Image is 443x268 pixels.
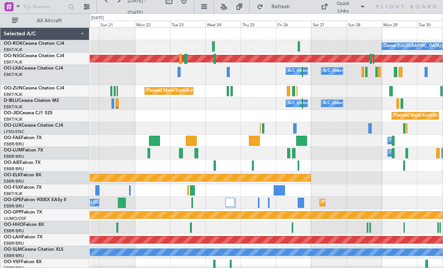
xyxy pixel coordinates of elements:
div: Owner Melsbroek Air Base [390,147,441,159]
div: Planned Maint Kortrijk-[GEOGRAPHIC_DATA] [147,85,234,97]
span: OO-GPE [4,198,21,202]
span: Refresh [265,4,296,9]
span: OO-FSX [4,185,21,190]
span: OO-SLM [4,247,22,252]
div: A/C Unavailable [GEOGRAPHIC_DATA] ([GEOGRAPHIC_DATA] National) [288,98,428,109]
a: EBBR/BRU [4,179,24,184]
a: OO-LAHFalcon 7X [4,235,42,239]
a: OO-LXACessna Citation CJ4 [4,66,63,71]
a: EBBR/BRU [4,154,24,159]
a: OO-JIDCessna CJ1 525 [4,111,53,115]
a: EBKT/KJK [4,59,23,65]
span: OO-NSG [4,54,23,58]
span: D-IBLU [4,98,18,103]
a: LFSN/ENC [4,129,24,135]
a: OO-FSXFalcon 7X [4,185,42,190]
a: OO-ELKFalcon 8X [4,173,41,177]
span: OO-LUX [4,123,21,128]
div: Wed 24 [205,21,241,27]
div: A/C Unavailable [GEOGRAPHIC_DATA] ([GEOGRAPHIC_DATA] National) [288,65,428,77]
a: EBBR/BRU [4,141,24,147]
a: EBBR/BRU [4,241,24,246]
a: OO-GPEFalcon 900EX EASy II [4,198,66,202]
a: OO-HHOFalcon 8X [4,223,44,227]
a: EBKT/KJK [4,72,23,77]
a: EBBR/BRU [4,253,24,259]
div: Mon 29 [382,21,417,27]
span: OO-FAE [4,136,21,140]
a: OO-ROKCessna Citation CJ4 [4,41,64,46]
div: Tue 23 [170,21,205,27]
span: OO-AIE [4,160,20,165]
span: OO-GPP [4,210,21,215]
div: No Crew [GEOGRAPHIC_DATA] ([GEOGRAPHIC_DATA] National) [30,197,156,208]
div: Sun 21 [99,21,134,27]
a: EBBR/BRU [4,203,24,209]
span: OO-LXA [4,66,21,71]
input: Trip Number [23,1,66,12]
a: EBKT/KJK [4,92,23,97]
div: Mon 22 [135,21,170,27]
a: OO-GPPFalcon 7X [4,210,42,215]
a: OO-LUXCessna Citation CJ4 [4,123,63,128]
a: OO-AIEFalcon 7X [4,160,41,165]
a: D-IBLUCessna Citation M2 [4,98,59,103]
button: All Aircraft [8,15,81,27]
span: OO-LUM [4,148,23,153]
button: Refresh [253,1,298,13]
span: OO-LAH [4,235,22,239]
span: OO-ROK [4,41,23,46]
a: EBBR/BRU [4,166,24,172]
a: OO-ZUNCessna Citation CJ4 [4,86,64,91]
span: All Aircraft [20,18,79,23]
span: OO-JID [4,111,20,115]
div: A/C Unavailable [323,65,354,77]
div: Sun 28 [347,21,382,27]
a: UUMO/OSF [4,216,26,221]
a: EBKT/KJK [4,104,23,110]
a: EBBR/BRU [4,228,24,234]
button: Quick Links [317,1,369,13]
div: Thu 25 [241,21,276,27]
div: Fri 26 [276,21,311,27]
a: EBKT/KJK [4,117,23,122]
a: OO-NSGCessna Citation CJ4 [4,54,64,58]
div: [DATE] [91,15,104,21]
span: OO-ELK [4,173,21,177]
a: OO-LUMFalcon 7X [4,148,43,153]
div: A/C Unavailable [GEOGRAPHIC_DATA]-[GEOGRAPHIC_DATA] [323,98,443,109]
span: OO-VSF [4,260,21,264]
span: OO-HHO [4,223,23,227]
a: EBKT/KJK [4,191,23,197]
a: OO-VSFFalcon 8X [4,260,42,264]
a: EBKT/KJK [4,47,23,53]
a: OO-SLMCessna Citation XLS [4,247,63,252]
span: OO-ZUN [4,86,23,91]
a: OO-FAEFalcon 7X [4,136,42,140]
div: Owner Melsbroek Air Base [390,135,441,146]
div: Sat 27 [311,21,347,27]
